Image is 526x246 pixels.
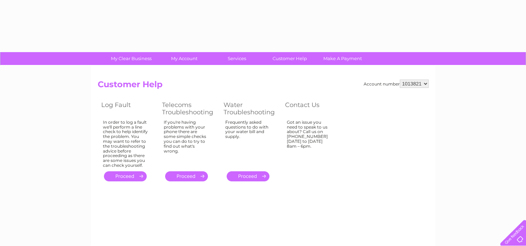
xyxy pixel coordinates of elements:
[155,52,213,65] a: My Account
[314,52,371,65] a: Make A Payment
[159,99,220,118] th: Telecoms Troubleshooting
[164,120,210,165] div: If you're having problems with your phone there are some simple checks you can do to try to find ...
[282,99,342,118] th: Contact Us
[165,171,208,181] a: .
[364,80,429,88] div: Account number
[261,52,318,65] a: Customer Help
[208,52,266,65] a: Services
[103,120,148,168] div: In order to log a fault we'll perform a line check to help identify the problem. You may want to ...
[225,120,271,165] div: Frequently asked questions to do with your water bill and supply.
[103,52,160,65] a: My Clear Business
[98,99,159,118] th: Log Fault
[98,80,429,93] h2: Customer Help
[227,171,269,181] a: .
[287,120,332,165] div: Got an issue you need to speak to us about? Call us on [PHONE_NUMBER] [DATE] to [DATE] 8am – 6pm.
[104,171,147,181] a: .
[220,99,282,118] th: Water Troubleshooting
